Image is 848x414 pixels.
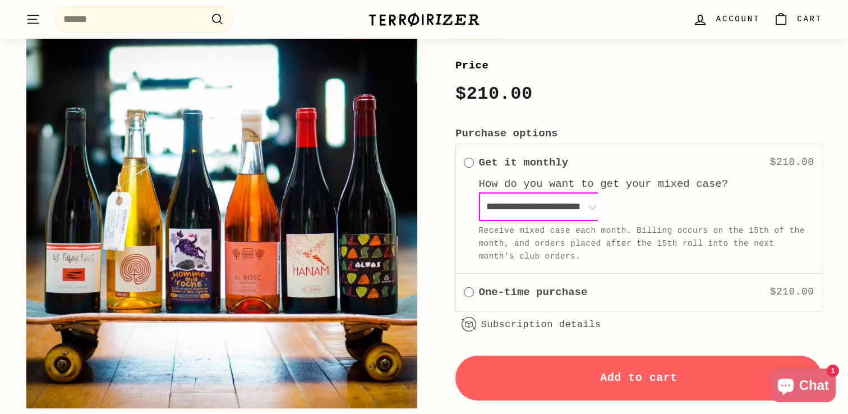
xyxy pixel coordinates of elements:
[767,369,839,405] inbox-online-store-chat: Shopify online store chat
[479,178,729,190] label: How do you want to get your mixed case?
[455,57,822,74] label: Price
[479,284,588,301] label: One-time purchase
[716,13,760,25] span: Account
[479,154,569,171] label: Get it monthly
[464,284,474,300] div: One time
[797,13,822,25] span: Cart
[600,371,678,384] span: Add to cart
[479,224,814,263] div: Receive mixed case each month. Billing occurs on the 15th of the month, and orders placed after t...
[767,3,829,36] a: Cart
[480,194,602,220] select: Interval select
[455,125,822,142] label: Purchase options
[455,84,533,104] span: $210.00
[686,3,767,36] a: Account
[770,157,814,168] span: $210.00
[455,356,822,401] button: Add to cart
[481,319,601,330] a: Subscription details
[464,154,474,171] div: Get it monthly
[456,274,822,311] div: One timeOne-time purchase$210.00
[770,286,814,297] span: $210.00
